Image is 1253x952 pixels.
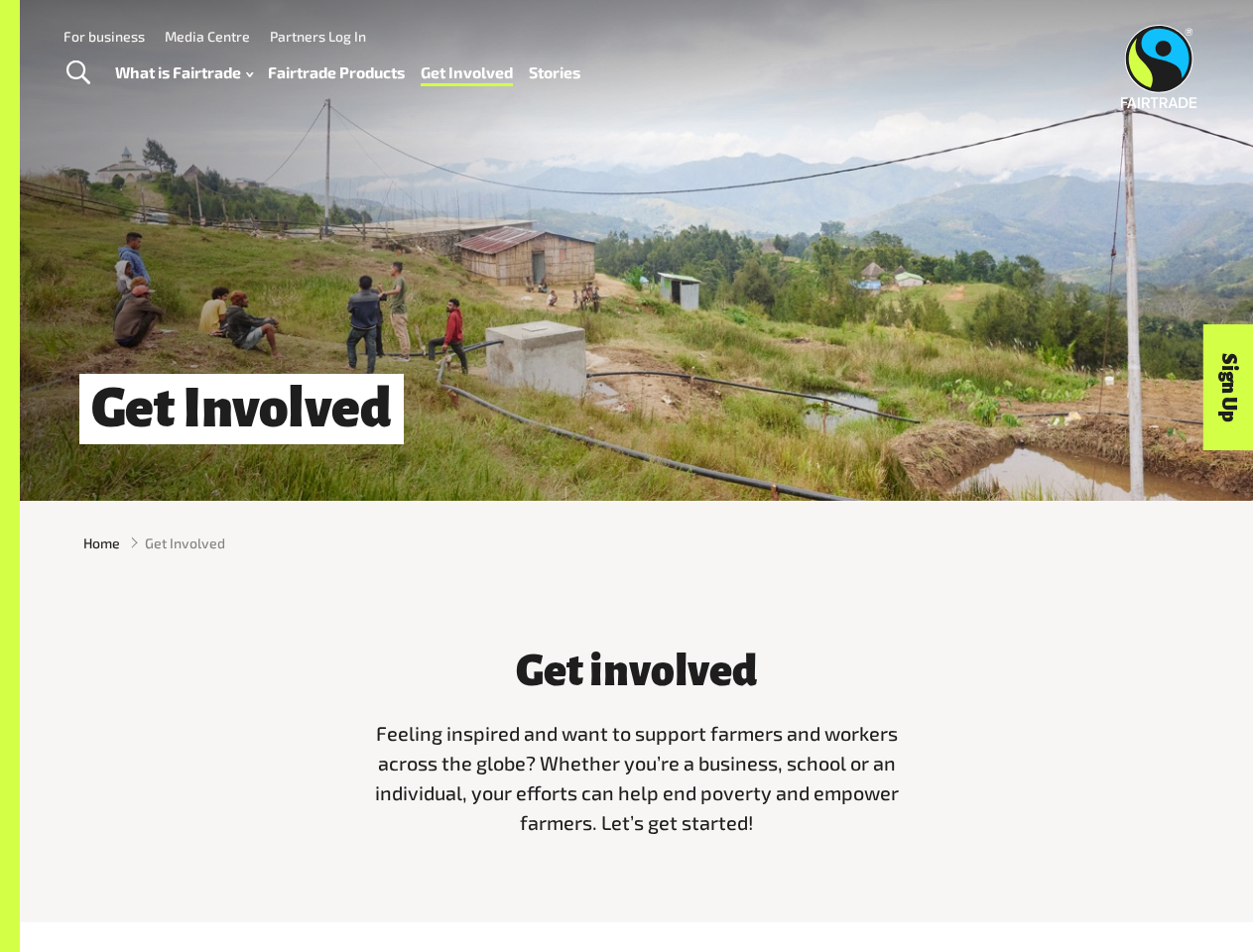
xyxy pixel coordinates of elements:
[63,28,145,45] a: For business
[165,28,250,45] a: Media Centre
[115,59,253,86] a: What is Fairtrade
[54,49,102,98] a: Toggle Search
[366,649,908,696] h3: Get involved
[375,721,899,833] span: Feeling inspired and want to support farmers and workers across the globe? Whether you’re a busin...
[268,59,405,86] a: Fairtrade Products
[145,533,225,553] span: Get Involved
[421,59,513,86] a: Get Involved
[79,374,404,444] h1: Get Involved
[270,28,366,45] a: Partners Log In
[1121,25,1197,108] img: Fairtrade Australia New Zealand logo
[83,533,120,553] a: Home
[529,59,580,86] a: Stories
